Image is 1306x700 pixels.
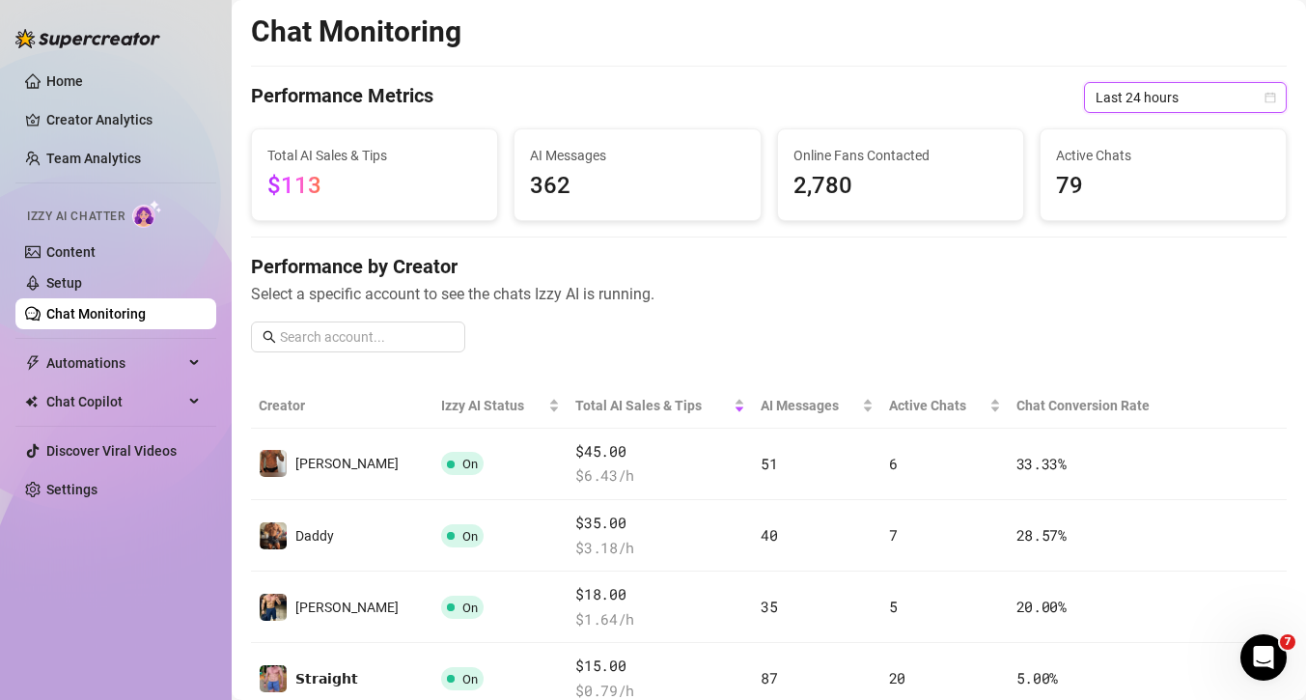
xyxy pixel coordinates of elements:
[1264,92,1276,103] span: calendar
[27,208,125,226] span: Izzy AI Chatter
[462,672,478,686] span: On
[15,29,160,48] img: logo-BBDzfeDw.svg
[1016,597,1067,616] span: 20.00 %
[260,522,287,549] img: Daddy
[1056,168,1270,205] span: 79
[575,537,745,560] span: $ 3.18 /h
[1016,668,1059,687] span: 5.00 %
[260,665,287,692] img: 𝗦𝘁𝗿𝗮𝗶𝗴𝗵𝘁
[46,386,183,417] span: Chat Copilot
[793,145,1008,166] span: Online Fans Contacted
[761,668,777,687] span: 87
[1280,634,1295,650] span: 7
[889,668,905,687] span: 20
[575,512,745,535] span: $35.00
[1016,525,1067,545] span: 28.57 %
[46,482,97,497] a: Settings
[761,454,777,473] span: 51
[251,383,433,429] th: Creator
[25,395,38,408] img: Chat Copilot
[267,145,482,166] span: Total AI Sales & Tips
[462,529,478,544] span: On
[575,464,745,488] span: $ 6.43 /h
[295,671,358,686] span: 𝗦𝘁𝗿𝗮𝗶𝗴𝗵𝘁
[433,383,568,429] th: Izzy AI Status
[1016,454,1067,473] span: 33.33 %
[251,282,1287,306] span: Select a specific account to see the chats Izzy AI is running.
[530,145,744,166] span: AI Messages
[881,383,1009,429] th: Active Chats
[568,383,753,429] th: Total AI Sales & Tips
[25,355,41,371] span: thunderbolt
[1056,145,1270,166] span: Active Chats
[46,306,146,322] a: Chat Monitoring
[462,457,478,471] span: On
[575,395,730,416] span: Total AI Sales & Tips
[530,168,744,205] span: 362
[575,440,745,463] span: $45.00
[753,383,881,429] th: AI Messages
[251,14,461,50] h2: Chat Monitoring
[46,73,83,89] a: Home
[295,600,399,615] span: [PERSON_NAME]
[46,443,177,459] a: Discover Viral Videos
[260,450,287,477] img: Anthony
[251,253,1287,280] h4: Performance by Creator
[46,244,96,260] a: Content
[575,655,745,678] span: $15.00
[295,528,334,544] span: Daddy
[295,456,399,471] span: [PERSON_NAME]
[251,82,433,113] h4: Performance Metrics
[761,395,858,416] span: AI Messages
[280,326,454,348] input: Search account...
[46,104,201,135] a: Creator Analytics
[1009,383,1183,429] th: Chat Conversion Rate
[1240,634,1287,681] iframe: Intercom live chat
[889,454,898,473] span: 6
[462,601,478,615] span: On
[260,594,287,621] img: Paul
[46,275,82,291] a: Setup
[889,597,898,616] span: 5
[1096,83,1275,112] span: Last 24 hours
[575,583,745,606] span: $18.00
[263,330,276,344] span: search
[441,395,544,416] span: Izzy AI Status
[761,597,777,616] span: 35
[575,608,745,631] span: $ 1.64 /h
[793,168,1008,205] span: 2,780
[46,151,141,166] a: Team Analytics
[889,395,986,416] span: Active Chats
[267,172,321,199] span: $113
[761,525,777,545] span: 40
[46,348,183,378] span: Automations
[889,525,898,545] span: 7
[132,200,162,228] img: AI Chatter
